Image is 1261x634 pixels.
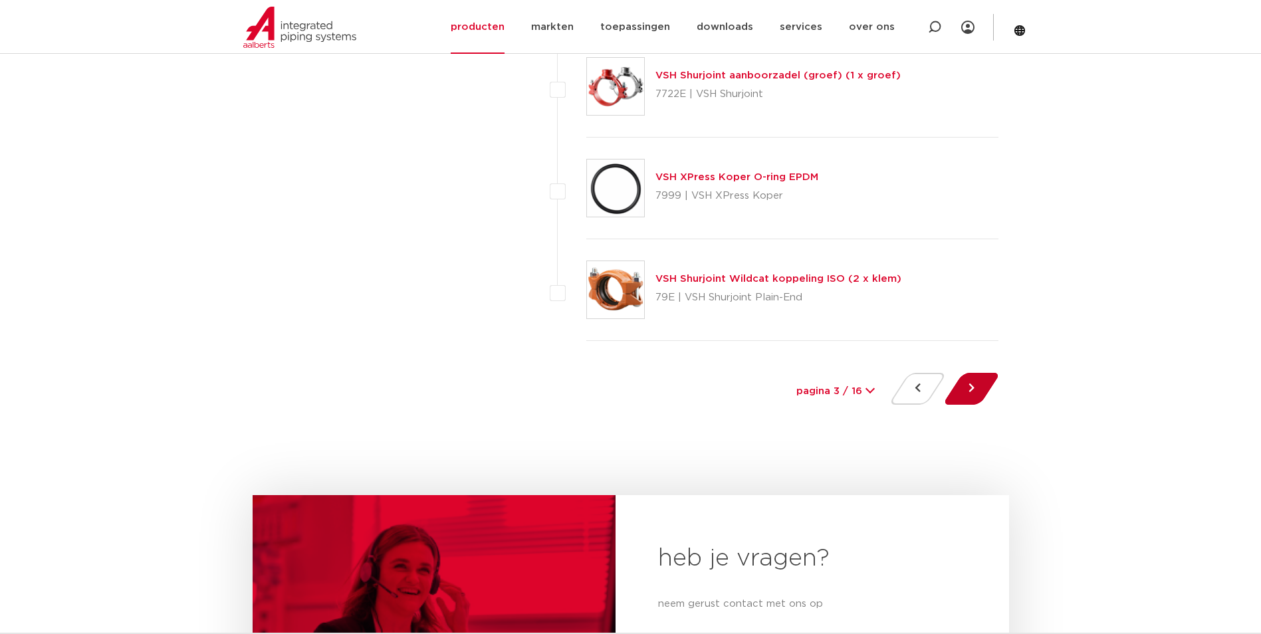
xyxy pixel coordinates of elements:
[587,58,644,115] img: Thumbnail for VSH Shurjoint aanboorzadel (groef) (1 x groef)
[655,185,818,207] p: 7999 | VSH XPress Koper
[587,261,644,318] img: Thumbnail for VSH Shurjoint Wildcat koppeling ISO (2 x klem)
[655,70,901,80] a: VSH Shurjoint aanboorzadel (groef) (1 x groef)
[587,159,644,217] img: Thumbnail for VSH XPress Koper O-ring EPDM
[658,543,967,575] h2: heb je vragen?
[655,274,901,284] a: VSH Shurjoint Wildcat koppeling ISO (2 x klem)
[655,287,901,308] p: 79E | VSH Shurjoint Plain-End
[658,596,967,612] p: neem gerust contact met ons op
[655,84,901,105] p: 7722E | VSH Shurjoint
[655,172,818,182] a: VSH XPress Koper O-ring EPDM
